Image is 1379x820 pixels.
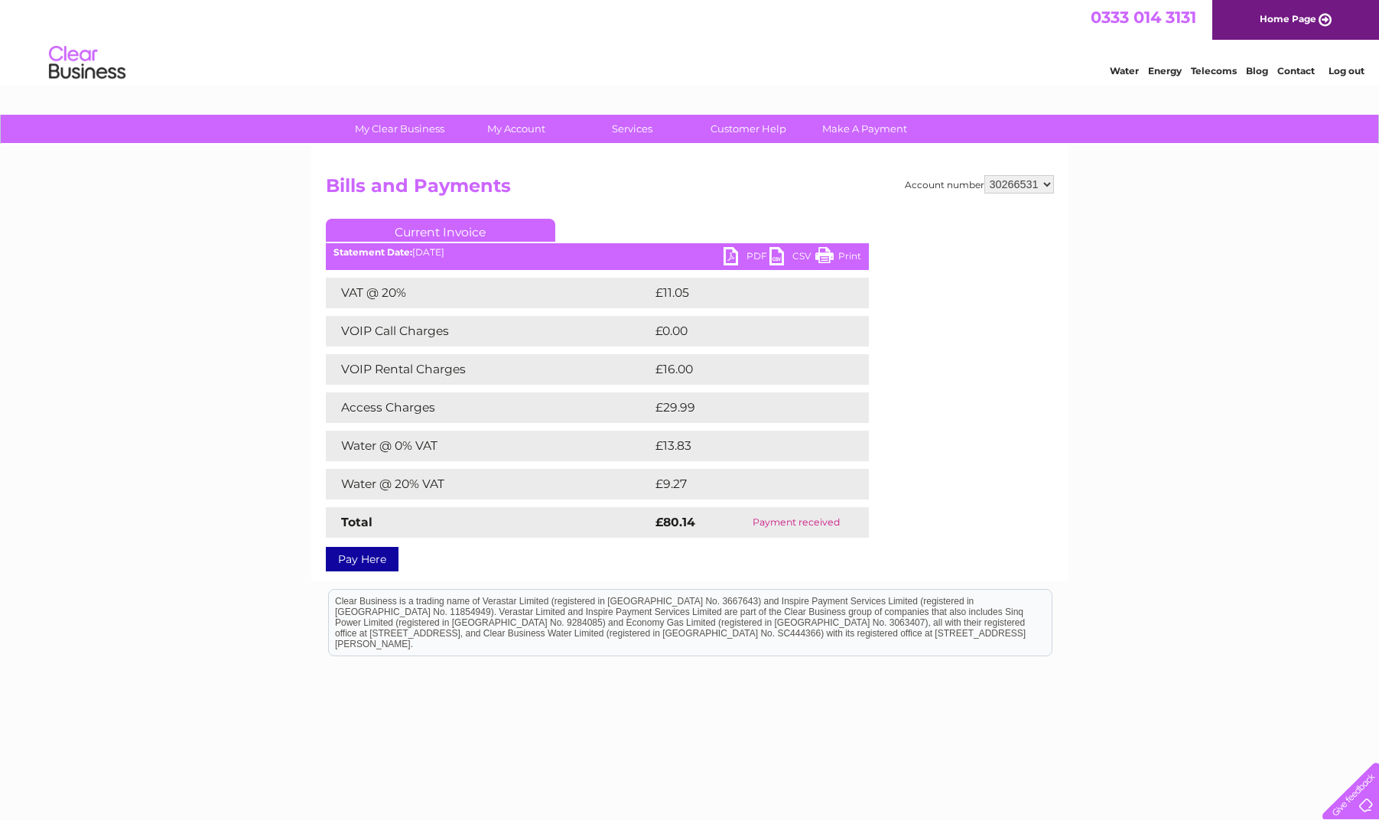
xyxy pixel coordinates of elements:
a: Current Invoice [326,219,555,242]
a: Telecoms [1191,65,1237,76]
strong: Total [341,515,372,529]
a: Make A Payment [802,115,928,143]
td: Water @ 20% VAT [326,469,652,499]
a: 0333 014 3131 [1091,8,1196,27]
td: Access Charges [326,392,652,423]
img: logo.png [48,40,126,86]
a: Contact [1277,65,1315,76]
a: CSV [769,247,815,269]
a: PDF [724,247,769,269]
a: Customer Help [685,115,811,143]
td: VOIP Call Charges [326,316,652,347]
td: £9.27 [652,469,833,499]
a: Log out [1329,65,1364,76]
a: Blog [1246,65,1268,76]
a: My Clear Business [337,115,463,143]
td: £13.83 [652,431,837,461]
td: Payment received [724,507,868,538]
td: £11.05 [652,278,835,308]
div: Account number [905,175,1054,194]
a: My Account [453,115,579,143]
a: Services [569,115,695,143]
td: £16.00 [652,354,837,385]
td: £29.99 [652,392,839,423]
h2: Bills and Payments [326,175,1054,204]
a: Water [1110,65,1139,76]
a: Print [815,247,861,269]
a: Energy [1148,65,1182,76]
strong: £80.14 [655,515,695,529]
td: Water @ 0% VAT [326,431,652,461]
a: Pay Here [326,547,398,571]
div: [DATE] [326,247,869,258]
td: £0.00 [652,316,834,347]
td: VOIP Rental Charges [326,354,652,385]
b: Statement Date: [333,246,412,258]
div: Clear Business is a trading name of Verastar Limited (registered in [GEOGRAPHIC_DATA] No. 3667643... [329,8,1052,74]
td: VAT @ 20% [326,278,652,308]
